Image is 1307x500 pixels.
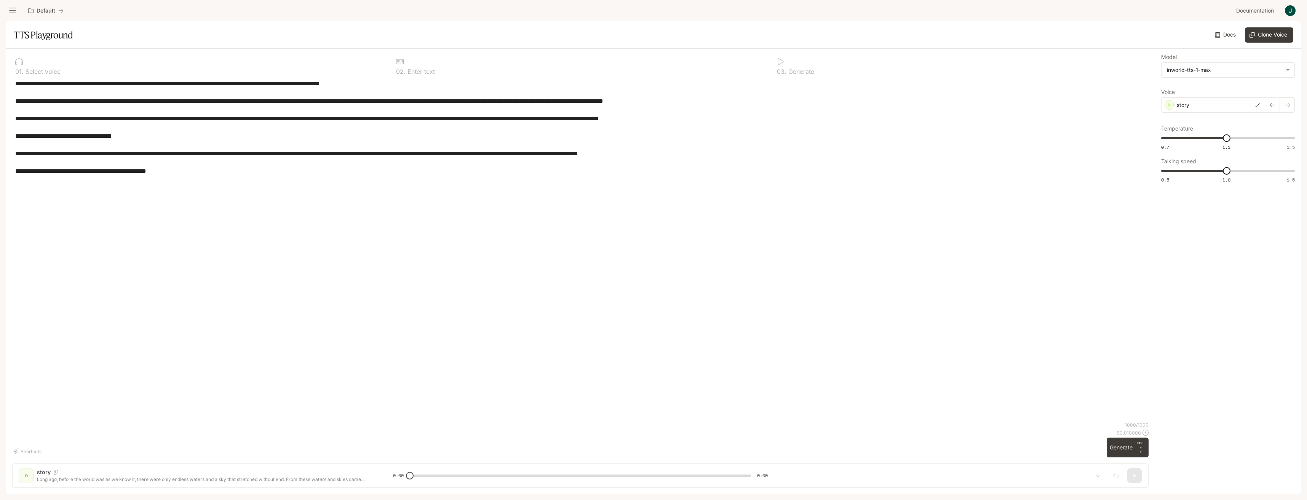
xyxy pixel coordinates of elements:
[1136,441,1146,454] p: ⏎
[777,68,786,75] p: 0 3 .
[1136,441,1146,450] p: CTRL +
[1245,27,1293,43] button: Clone Voice
[1125,422,1149,428] p: 1000 / 1000
[37,8,55,14] p: Default
[1167,66,1282,74] div: inworld-tts-1-max
[1161,54,1177,60] p: Model
[1283,3,1298,18] button: User avatar
[1177,101,1189,109] p: story
[1222,144,1230,150] span: 1.1
[406,68,435,75] p: Enter text
[1162,63,1294,77] div: inworld-tts-1-max
[1236,6,1274,16] span: Documentation
[1161,89,1175,95] p: Voice
[24,68,61,75] p: Select voice
[786,68,814,75] p: Generate
[1287,144,1295,150] span: 1.5
[1161,177,1169,183] span: 0.5
[15,68,24,75] p: 0 1 .
[1222,177,1230,183] span: 1.0
[1287,177,1295,183] span: 1.5
[1117,430,1141,436] p: $ 0.010000
[396,68,406,75] p: 0 2 .
[1107,438,1149,457] button: GenerateCTRL +⏎
[1285,5,1296,16] img: User avatar
[1161,126,1193,131] p: Temperature
[12,445,45,457] button: Shortcuts
[1213,27,1239,43] a: Docs
[25,3,67,18] button: All workspaces
[14,27,73,43] h1: TTS Playground
[1233,3,1280,18] a: Documentation
[6,4,19,18] button: open drawer
[1161,159,1196,164] p: Talking speed
[1161,144,1169,150] span: 0.7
